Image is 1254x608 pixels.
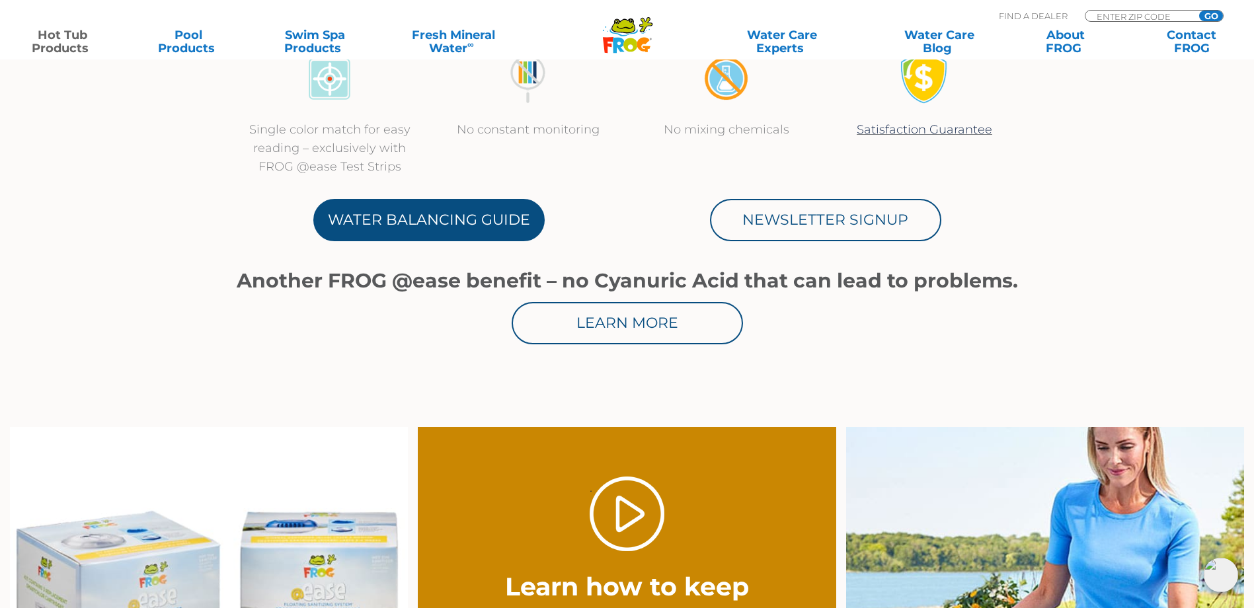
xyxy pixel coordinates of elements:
a: PoolProducts [139,28,238,55]
a: Fresh MineralWater∞ [392,28,515,55]
img: openIcon [1204,558,1238,592]
p: No constant monitoring [442,120,614,139]
a: Newsletter Signup [710,199,941,241]
img: icon-atease-color-match [305,54,354,104]
a: Water CareBlog [890,28,988,55]
p: Single color match for easy reading – exclusively with FROG @ease Test Strips [244,120,416,176]
p: No mixing chemicals [641,120,812,139]
a: Hot TubProducts [13,28,112,55]
p: Find A Dealer [999,10,1068,22]
input: GO [1199,11,1223,21]
a: Play Video [590,476,664,551]
a: ContactFROG [1142,28,1241,55]
a: AboutFROG [1016,28,1115,55]
a: Water CareExperts [703,28,862,55]
img: no-constant-monitoring1 [503,54,553,104]
img: no-mixing1 [701,54,751,104]
a: Water Balancing Guide [313,199,545,241]
a: Swim SpaProducts [266,28,364,55]
h1: Another FROG @ease benefit – no Cyanuric Acid that can lead to problems. [231,270,1024,292]
img: Satisfaction Guarantee Icon [900,54,949,104]
sup: ∞ [467,39,474,50]
a: Learn More [512,302,743,344]
input: Zip Code Form [1095,11,1185,22]
a: Satisfaction Guarantee [857,122,992,137]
